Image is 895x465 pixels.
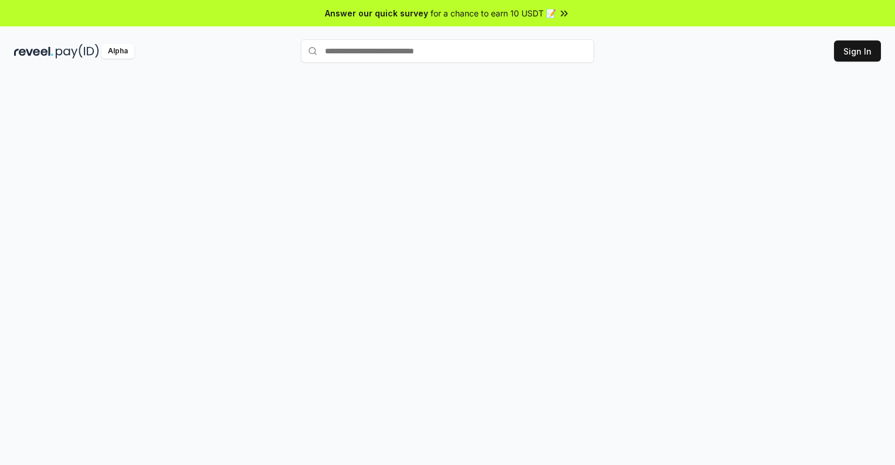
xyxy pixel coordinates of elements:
[14,44,53,59] img: reveel_dark
[834,40,881,62] button: Sign In
[430,7,556,19] span: for a chance to earn 10 USDT 📝
[56,44,99,59] img: pay_id
[101,44,134,59] div: Alpha
[325,7,428,19] span: Answer our quick survey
